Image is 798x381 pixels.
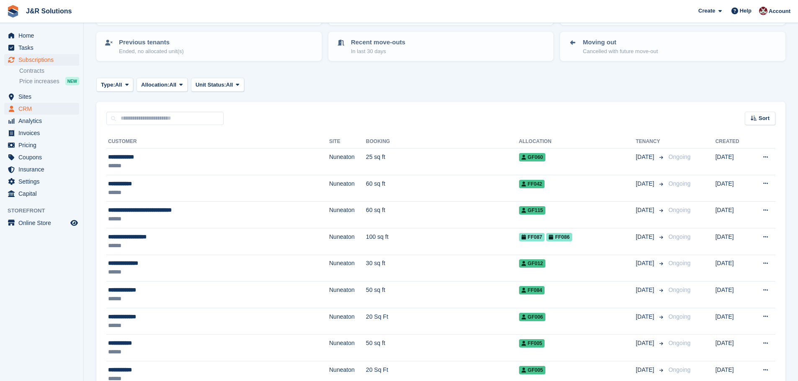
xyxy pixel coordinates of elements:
[18,164,69,175] span: Insurance
[715,148,750,175] td: [DATE]
[19,77,79,86] a: Price increases NEW
[715,228,750,255] td: [DATE]
[715,281,750,308] td: [DATE]
[18,151,69,163] span: Coupons
[669,260,691,266] span: Ongoing
[583,47,658,56] p: Cancelled with future move-out
[519,153,546,161] span: GF060
[636,153,656,161] span: [DATE]
[329,175,366,202] td: Nuneaton
[18,54,69,66] span: Subscriptions
[561,33,785,60] a: Moving out Cancelled with future move-out
[4,91,79,102] a: menu
[669,340,691,346] span: Ongoing
[4,164,79,175] a: menu
[669,180,691,187] span: Ongoing
[18,188,69,199] span: Capital
[519,180,545,188] span: FF042
[546,233,572,241] span: FF086
[636,179,656,188] span: [DATE]
[19,67,79,75] a: Contracts
[106,135,329,148] th: Customer
[329,308,366,335] td: Nuneaton
[23,4,75,18] a: J&R Solutions
[519,233,545,241] span: FF087
[669,153,691,160] span: Ongoing
[669,313,691,320] span: Ongoing
[69,218,79,228] a: Preview store
[759,7,767,15] img: Julie Morgan
[18,115,69,127] span: Analytics
[196,81,226,89] span: Unit Status:
[366,148,519,175] td: 25 sq ft
[636,312,656,321] span: [DATE]
[715,202,750,228] td: [DATE]
[636,366,656,374] span: [DATE]
[519,135,636,148] th: Allocation
[351,38,405,47] p: Recent move-outs
[18,42,69,54] span: Tasks
[759,114,770,123] span: Sort
[366,135,519,148] th: Booking
[769,7,790,15] span: Account
[329,202,366,228] td: Nuneaton
[636,259,656,268] span: [DATE]
[366,281,519,308] td: 50 sq ft
[366,202,519,228] td: 60 sq ft
[101,81,115,89] span: Type:
[119,38,184,47] p: Previous tenants
[329,148,366,175] td: Nuneaton
[4,103,79,115] a: menu
[329,135,366,148] th: Site
[4,42,79,54] a: menu
[519,313,546,321] span: GF006
[8,207,83,215] span: Storefront
[4,127,79,139] a: menu
[669,366,691,373] span: Ongoing
[169,81,176,89] span: All
[715,175,750,202] td: [DATE]
[698,7,715,15] span: Create
[715,335,750,361] td: [DATE]
[18,103,69,115] span: CRM
[18,30,69,41] span: Home
[329,228,366,255] td: Nuneaton
[18,139,69,151] span: Pricing
[366,228,519,255] td: 100 sq ft
[636,286,656,294] span: [DATE]
[4,30,79,41] a: menu
[18,127,69,139] span: Invoices
[715,255,750,281] td: [DATE]
[115,81,122,89] span: All
[519,366,546,374] span: GF005
[715,135,750,148] th: Created
[18,176,69,187] span: Settings
[519,206,546,215] span: GF115
[519,286,545,294] span: FF084
[329,255,366,281] td: Nuneaton
[19,77,59,85] span: Price increases
[7,5,19,18] img: stora-icon-8386f47178a22dfd0bd8f6a31ec36ba5ce8667c1dd55bd0f319d3a0aa187defe.svg
[4,151,79,163] a: menu
[366,335,519,361] td: 50 sq ft
[191,78,244,92] button: Unit Status: All
[366,175,519,202] td: 60 sq ft
[141,81,169,89] span: Allocation:
[583,38,658,47] p: Moving out
[4,54,79,66] a: menu
[366,255,519,281] td: 30 sq ft
[4,139,79,151] a: menu
[18,91,69,102] span: Sites
[669,233,691,240] span: Ongoing
[4,115,79,127] a: menu
[329,281,366,308] td: Nuneaton
[519,259,546,268] span: GF012
[740,7,752,15] span: Help
[97,33,321,60] a: Previous tenants Ended, no allocated unit(s)
[65,77,79,85] div: NEW
[669,207,691,213] span: Ongoing
[636,233,656,241] span: [DATE]
[96,78,133,92] button: Type: All
[329,335,366,361] td: Nuneaton
[636,206,656,215] span: [DATE]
